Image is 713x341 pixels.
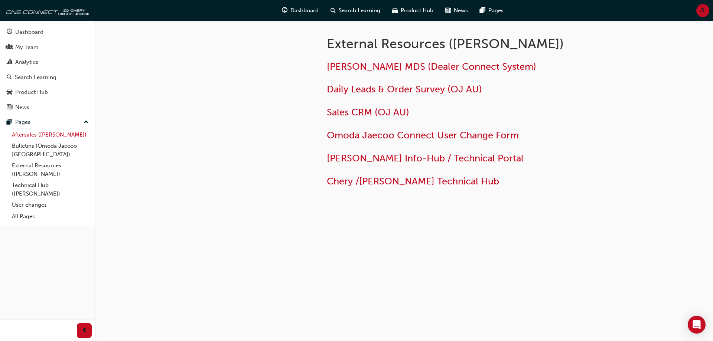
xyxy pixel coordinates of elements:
[327,61,536,72] a: [PERSON_NAME] MDS (Dealer Connect System)
[454,6,468,15] span: News
[480,6,485,15] span: pages-icon
[15,43,39,52] div: My Team
[9,211,92,222] a: All Pages
[15,58,38,66] div: Analytics
[327,176,499,187] a: Chery /[PERSON_NAME] Technical Hub
[3,85,92,99] a: Product Hub
[84,118,89,127] span: up-icon
[15,28,43,36] div: Dashboard
[439,3,474,18] a: news-iconNews
[7,59,12,66] span: chart-icon
[3,71,92,84] a: Search Learning
[474,3,509,18] a: pages-iconPages
[9,199,92,211] a: User changes
[386,3,439,18] a: car-iconProduct Hub
[7,104,12,111] span: news-icon
[488,6,504,15] span: Pages
[327,106,409,118] a: Sales CRM (OJ AU)
[9,160,92,180] a: External Resources ([PERSON_NAME])
[3,25,92,39] a: Dashboard
[15,103,29,112] div: News
[7,29,12,36] span: guage-icon
[290,6,319,15] span: Dashboard
[3,40,92,54] a: My Team
[327,83,482,95] a: Daily Leads & Order Survey (OJ AU)
[9,129,92,141] a: Aftersales ([PERSON_NAME])
[327,36,570,52] h1: External Resources ([PERSON_NAME])
[325,3,386,18] a: search-iconSearch Learning
[700,6,706,15] span: JL
[401,6,433,15] span: Product Hub
[3,101,92,114] a: News
[445,6,451,15] span: news-icon
[7,44,12,51] span: people-icon
[3,115,92,129] button: Pages
[282,6,287,15] span: guage-icon
[327,153,524,164] a: [PERSON_NAME] Info-Hub / Technical Portal
[15,88,48,96] div: Product Hub
[3,55,92,69] a: Analytics
[331,6,336,15] span: search-icon
[327,129,519,141] a: Omoda Jaecoo Connect User Change Form
[82,326,87,335] span: prev-icon
[339,6,380,15] span: Search Learning
[9,180,92,199] a: Technical Hub ([PERSON_NAME])
[688,316,706,334] div: Open Intercom Messenger
[3,24,92,115] button: DashboardMy TeamAnalyticsSearch LearningProduct HubNews
[15,118,30,127] div: Pages
[4,3,89,18] img: oneconnect
[7,89,12,96] span: car-icon
[696,4,709,17] button: JL
[392,6,398,15] span: car-icon
[7,119,12,126] span: pages-icon
[9,140,92,160] a: Bulletins (Omoda Jaecoo - [GEOGRAPHIC_DATA])
[276,3,325,18] a: guage-iconDashboard
[15,73,56,82] div: Search Learning
[7,74,12,81] span: search-icon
